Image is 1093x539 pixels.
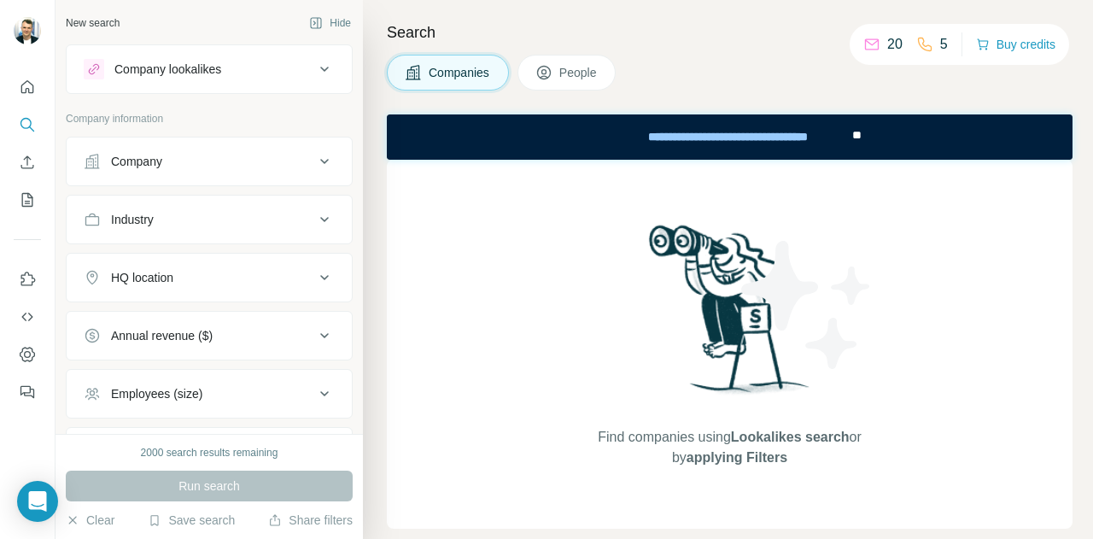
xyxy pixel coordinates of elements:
div: Employees (size) [111,385,202,402]
button: Annual revenue ($) [67,315,352,356]
div: Open Intercom Messenger [17,481,58,522]
button: Search [14,109,41,140]
button: Use Surfe API [14,302,41,332]
button: Industry [67,199,352,240]
iframe: Banner [387,114,1073,160]
span: People [559,64,599,81]
div: HQ location [111,269,173,286]
button: Clear [66,512,114,529]
button: Save search [148,512,235,529]
button: Share filters [268,512,353,529]
button: Quick start [14,72,41,103]
button: Enrich CSV [14,147,41,178]
div: Company lookalikes [114,61,221,78]
h4: Search [387,21,1073,44]
span: applying Filters [687,450,787,465]
p: Company information [66,111,353,126]
button: Feedback [14,377,41,407]
div: Annual revenue ($) [111,327,213,344]
span: Companies [429,64,491,81]
button: Technologies [67,431,352,472]
img: Avatar [14,17,41,44]
div: 2000 search results remaining [141,445,278,460]
button: HQ location [67,257,352,298]
span: Find companies using or by [593,427,866,468]
button: Buy credits [976,32,1055,56]
p: 5 [940,34,948,55]
button: Hide [297,10,363,36]
button: My lists [14,185,41,215]
button: Company lookalikes [67,49,352,90]
button: Use Surfe on LinkedIn [14,264,41,295]
div: Company [111,153,162,170]
button: Dashboard [14,339,41,370]
img: Surfe Illustration - Woman searching with binoculars [641,220,819,411]
div: New search [66,15,120,31]
button: Company [67,141,352,182]
button: Employees (size) [67,373,352,414]
div: Industry [111,211,154,228]
img: Surfe Illustration - Stars [730,228,884,382]
p: 20 [887,34,903,55]
span: Lookalikes search [731,430,850,444]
